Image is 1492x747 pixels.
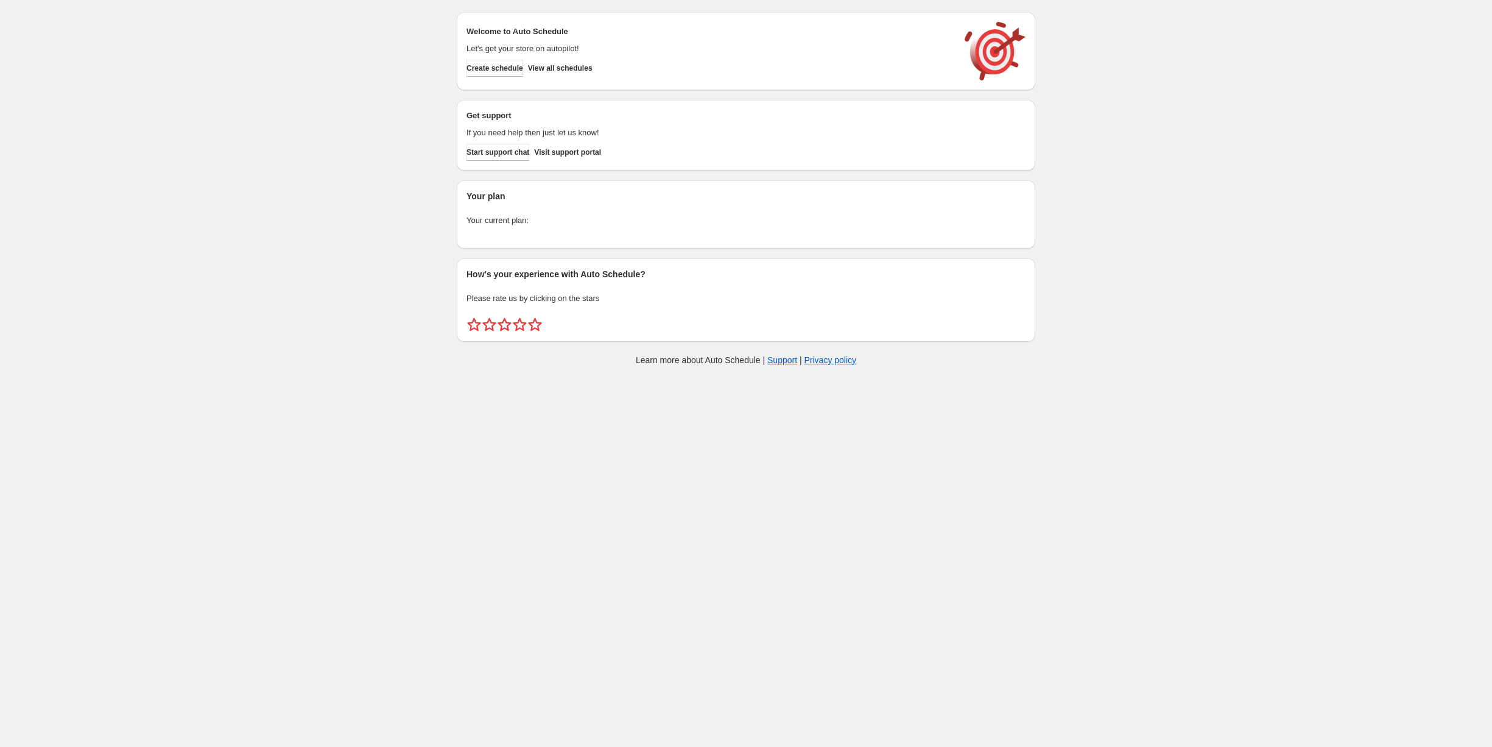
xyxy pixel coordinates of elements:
[528,63,593,73] span: View all schedules
[466,127,952,139] p: If you need help then just let us know!
[636,354,856,366] p: Learn more about Auto Schedule | |
[466,214,1026,227] p: Your current plan:
[804,355,857,365] a: Privacy policy
[466,190,1026,202] h2: Your plan
[466,63,523,73] span: Create schedule
[466,268,1026,280] h2: How's your experience with Auto Schedule?
[534,144,601,161] a: Visit support portal
[466,144,529,161] a: Start support chat
[534,147,601,157] span: Visit support portal
[466,43,952,55] p: Let's get your store on autopilot!
[466,147,529,157] span: Start support chat
[466,60,523,77] button: Create schedule
[466,110,952,122] h2: Get support
[767,355,797,365] a: Support
[466,26,952,38] h2: Welcome to Auto Schedule
[466,292,1026,305] p: Please rate us by clicking on the stars
[528,60,593,77] button: View all schedules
